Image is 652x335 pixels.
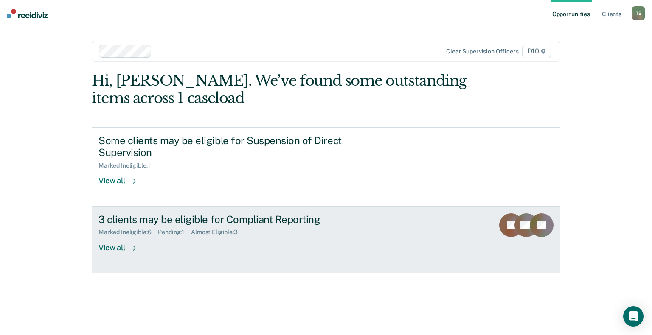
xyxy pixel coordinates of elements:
span: D10 [522,45,551,58]
div: Marked Ineligible : 1 [98,162,157,169]
button: TE [632,6,645,20]
div: Pending : 1 [158,229,191,236]
div: View all [98,236,146,252]
a: 3 clients may be eligible for Compliant ReportingMarked Ineligible:6Pending:1Almost Eligible:3Vie... [92,207,560,273]
div: T E [632,6,645,20]
img: Recidiviz [7,9,48,18]
div: Open Intercom Messenger [623,306,644,327]
div: Marked Ineligible : 6 [98,229,158,236]
div: Hi, [PERSON_NAME]. We’ve found some outstanding items across 1 caseload [92,72,467,107]
a: Some clients may be eligible for Suspension of Direct SupervisionMarked Ineligible:1View all [92,127,560,207]
div: Some clients may be eligible for Suspension of Direct Supervision [98,134,396,159]
div: View all [98,169,146,186]
div: 3 clients may be eligible for Compliant Reporting [98,213,396,226]
div: Almost Eligible : 3 [191,229,244,236]
div: Clear supervision officers [446,48,518,55]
